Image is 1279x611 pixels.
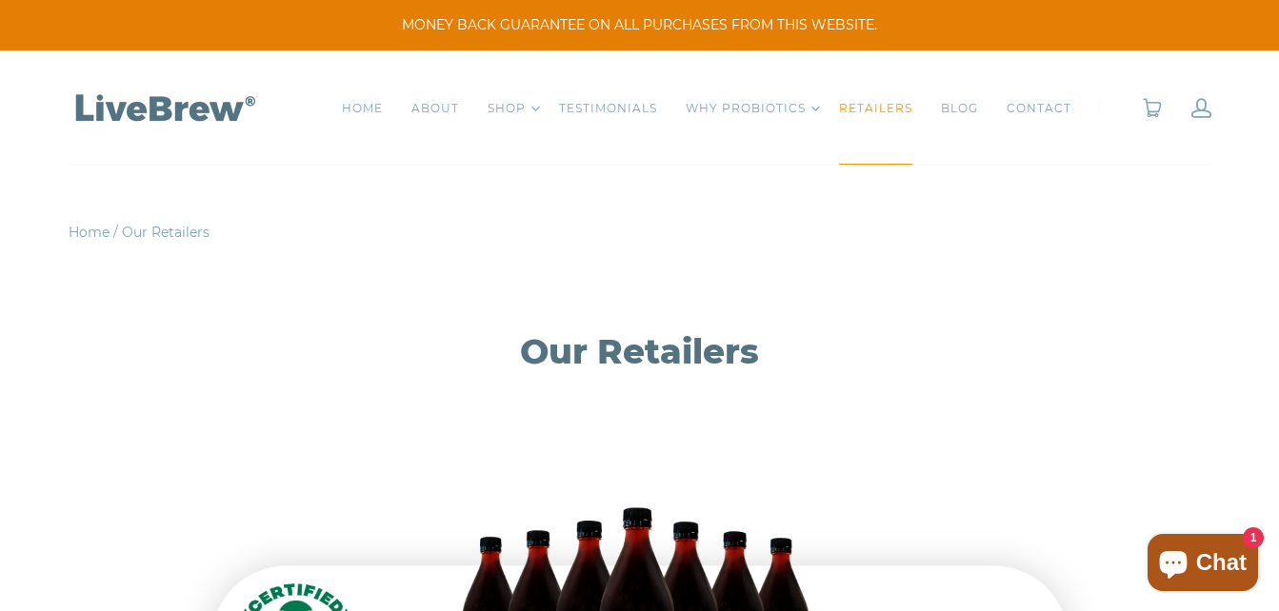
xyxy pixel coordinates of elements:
a: Home [69,224,110,241]
span: / [113,224,118,241]
a: ABOUT [411,99,459,118]
inbox-online-store-chat: Shopify online store chat [1142,534,1264,596]
span: Our Retailers [122,224,210,241]
a: HOME [342,99,383,118]
span: MONEY BACK GUARANTEE ON ALL PURCHASES FROM THIS WEBSITE. [29,15,1250,35]
a: BLOG [941,99,978,118]
a: CONTACT [1007,99,1071,118]
img: LiveBrew [69,90,259,124]
a: SHOP [488,99,526,118]
a: RETAILERS [839,99,912,118]
a: TESTIMONIALS [559,99,657,118]
h1: Our Retailers [147,329,1132,373]
a: WHY PROBIOTICS [686,99,806,118]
